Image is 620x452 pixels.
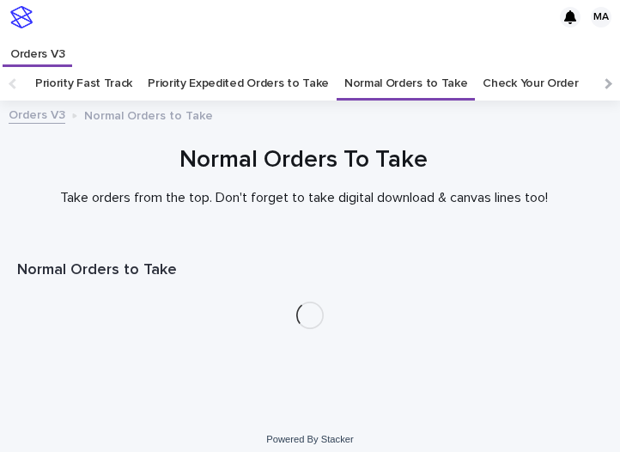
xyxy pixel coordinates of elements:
[10,6,33,28] img: stacker-logo-s-only.png
[35,66,132,101] a: Priority Fast Track
[344,66,468,101] a: Normal Orders to Take
[84,105,213,124] p: Normal Orders to Take
[591,7,611,27] div: MA
[10,34,64,62] p: Orders V3
[17,260,603,281] h1: Normal Orders to Take
[483,66,578,101] a: Check Your Order
[3,34,72,64] a: Orders V3
[148,66,329,101] a: Priority Expedited Orders to Take
[17,190,590,206] p: Take orders from the top. Don't forget to take digital download & canvas lines too!
[9,104,65,124] a: Orders V3
[266,434,353,444] a: Powered By Stacker
[17,144,590,176] h1: Normal Orders To Take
